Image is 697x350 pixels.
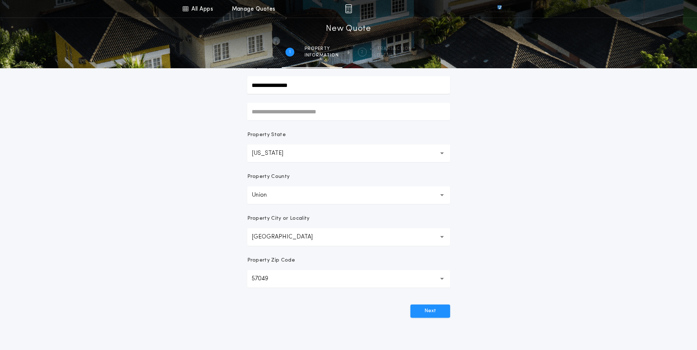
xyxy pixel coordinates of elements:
p: Property State [247,131,286,139]
span: details [377,52,412,58]
p: Property City or Locality [247,215,310,222]
span: information [305,52,339,58]
h2: 1 [289,49,291,55]
img: img [345,4,352,13]
img: vs-icon [484,5,515,12]
button: 57049 [247,270,450,288]
span: Transaction [377,46,412,52]
p: Property County [247,173,290,181]
button: Union [247,186,450,204]
h2: 2 [361,49,363,55]
p: Property Zip Code [247,257,295,264]
p: Union [252,191,279,200]
p: [US_STATE] [252,149,295,158]
button: [GEOGRAPHIC_DATA] [247,228,450,246]
button: Next [410,305,450,318]
p: [GEOGRAPHIC_DATA] [252,233,324,241]
span: Property [305,46,339,52]
button: [US_STATE] [247,145,450,162]
h1: New Quote [326,23,371,35]
p: 57049 [252,274,280,283]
